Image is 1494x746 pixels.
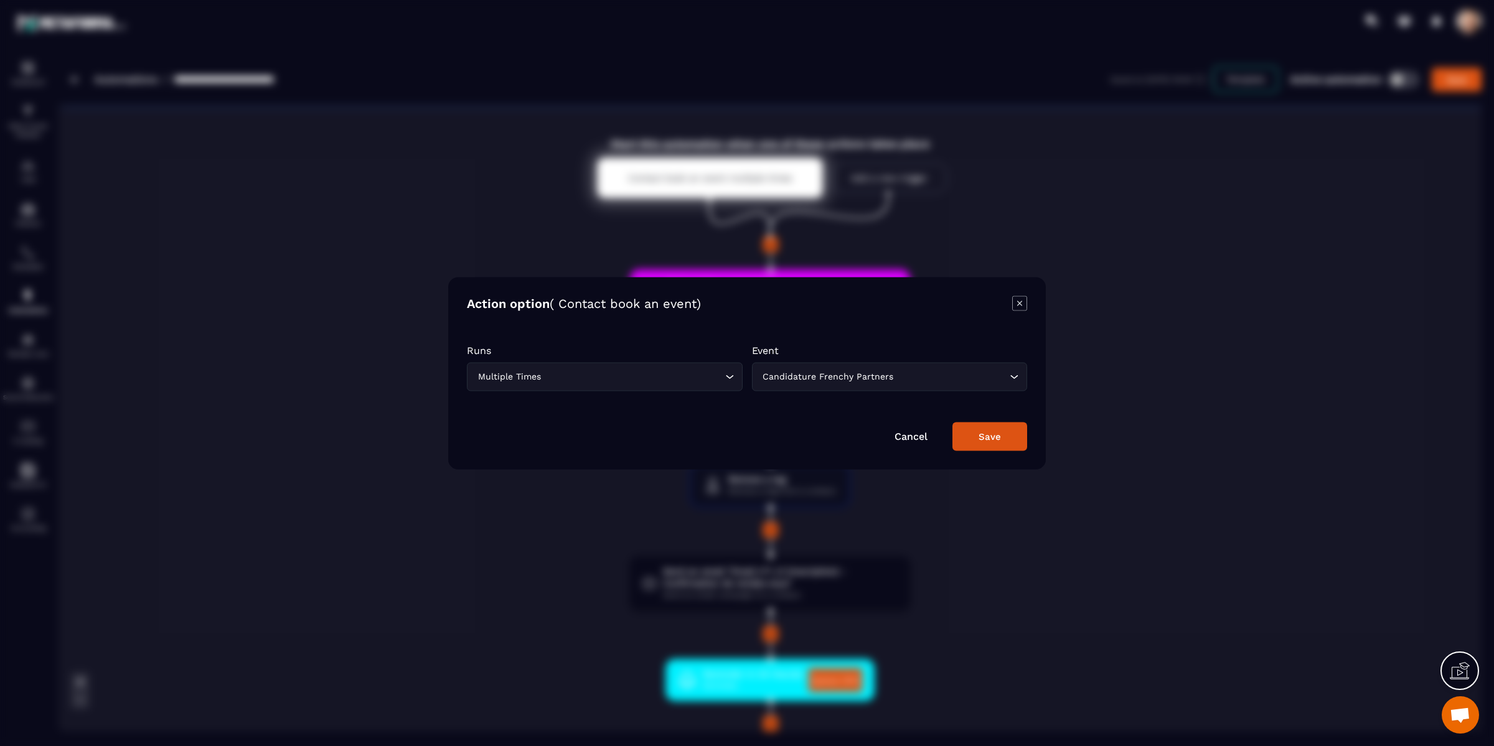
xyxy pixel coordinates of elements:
div: Search for option [752,362,1028,391]
span: ( Contact book an event) [550,296,701,310]
div: Search for option [467,362,743,391]
span: Multiple Times [475,370,543,383]
div: Save [979,431,1001,442]
button: Save [952,422,1027,450]
p: Event [752,344,1028,356]
input: Search for option [896,370,1007,383]
p: Runs [467,344,743,356]
div: Open chat [1442,696,1479,734]
span: Candidature Frenchy Partners [760,370,896,383]
input: Search for option [543,370,722,383]
h4: Action option [467,296,701,313]
a: Cancel [895,430,928,442]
